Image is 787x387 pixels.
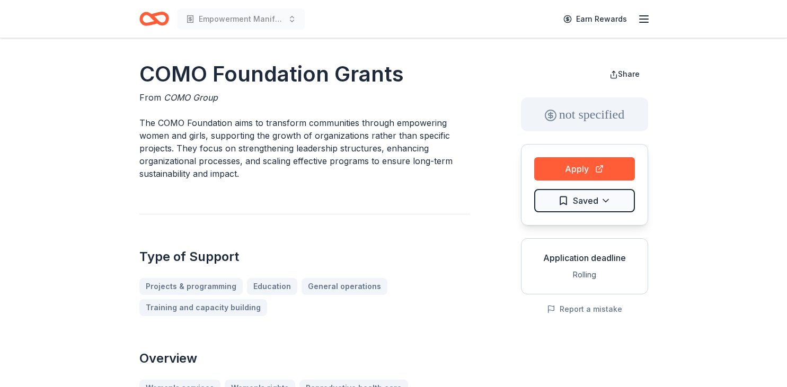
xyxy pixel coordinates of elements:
[573,194,598,208] span: Saved
[199,13,284,25] span: Empowerment Manifest A Deliverance Foundation, Inc.
[178,8,305,30] button: Empowerment Manifest A Deliverance Foundation, Inc.
[139,299,267,316] a: Training and capacity building
[139,6,169,31] a: Home
[547,303,622,316] button: Report a mistake
[139,350,470,367] h2: Overview
[530,268,639,281] div: Rolling
[534,157,635,181] button: Apply
[139,248,470,265] h2: Type of Support
[247,278,297,295] a: Education
[530,251,639,264] div: Application deadline
[521,97,648,131] div: not specified
[139,59,470,89] h1: COMO Foundation Grants
[601,64,648,85] button: Share
[557,10,633,29] a: Earn Rewards
[139,91,470,104] div: From
[139,116,470,180] p: The COMO Foundation aims to transform communities through empowering women and girls, supporting ...
[534,189,635,212] button: Saved
[164,92,218,103] span: COMO Group
[302,278,387,295] a: General operations
[139,278,243,295] a: Projects & programming
[618,69,640,78] span: Share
